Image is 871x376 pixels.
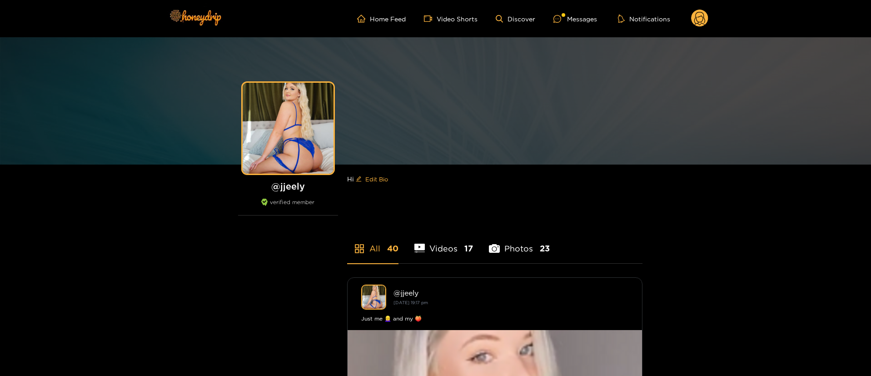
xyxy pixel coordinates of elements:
span: Edit Bio [365,175,388,184]
div: Messages [553,14,597,24]
span: video-camera [424,15,437,23]
a: Video Shorts [424,15,478,23]
small: [DATE] 19:17 pm [393,300,428,305]
span: 23 [540,243,550,254]
div: verified member [238,199,338,216]
h1: @ jjeely [238,180,338,192]
li: Photos [489,222,550,263]
a: Discover [496,15,535,23]
button: Notifications [615,14,673,23]
a: Home Feed [357,15,406,23]
div: Just me 👱‍♀️ and my 🍑 [361,314,628,323]
button: editEdit Bio [354,172,390,186]
span: edit [356,176,362,183]
li: Videos [414,222,473,263]
span: appstore [354,243,365,254]
div: @ jjeely [393,289,628,297]
div: Hi [347,165,642,194]
li: All [347,222,398,263]
span: 17 [464,243,473,254]
span: 40 [387,243,398,254]
span: home [357,15,370,23]
img: jjeely [361,285,386,310]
